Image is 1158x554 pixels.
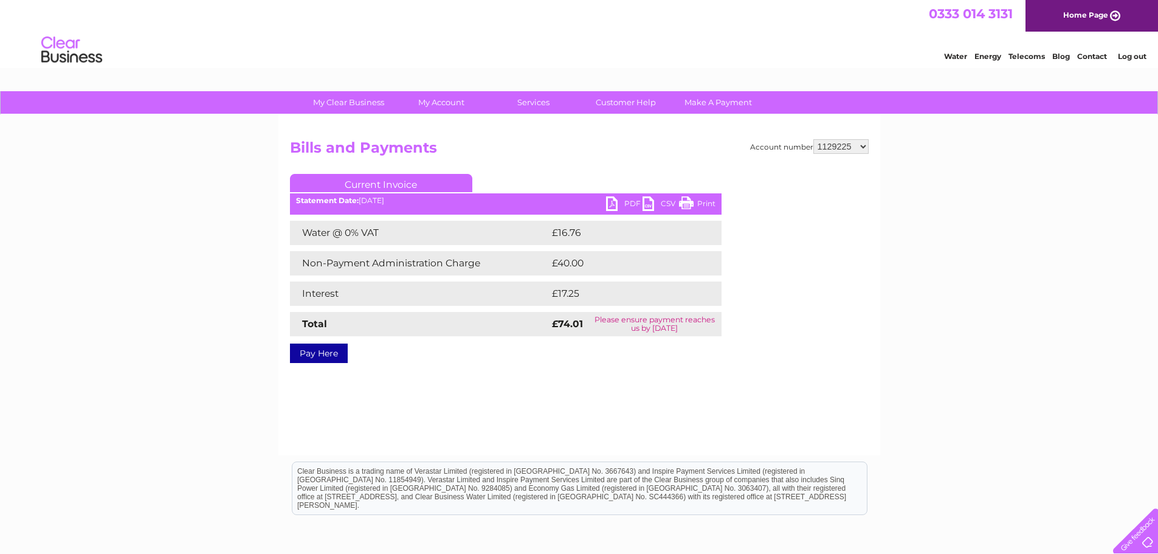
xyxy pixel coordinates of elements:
[296,196,359,205] b: Statement Date:
[974,52,1001,61] a: Energy
[929,6,1013,21] a: 0333 014 3131
[290,282,549,306] td: Interest
[1008,52,1045,61] a: Telecoms
[290,251,549,275] td: Non-Payment Administration Charge
[750,139,869,154] div: Account number
[549,282,695,306] td: £17.25
[41,32,103,69] img: logo.png
[290,196,722,205] div: [DATE]
[1052,52,1070,61] a: Blog
[549,251,698,275] td: £40.00
[391,91,491,114] a: My Account
[1077,52,1107,61] a: Contact
[290,139,869,162] h2: Bills and Payments
[290,344,348,363] a: Pay Here
[290,174,472,192] a: Current Invoice
[576,91,676,114] a: Customer Help
[302,318,327,330] strong: Total
[679,196,715,214] a: Print
[944,52,967,61] a: Water
[483,91,584,114] a: Services
[298,91,399,114] a: My Clear Business
[1118,52,1146,61] a: Log out
[552,318,583,330] strong: £74.01
[606,196,643,214] a: PDF
[290,221,549,245] td: Water @ 0% VAT
[643,196,679,214] a: CSV
[292,7,867,59] div: Clear Business is a trading name of Verastar Limited (registered in [GEOGRAPHIC_DATA] No. 3667643...
[588,312,722,336] td: Please ensure payment reaches us by [DATE]
[668,91,768,114] a: Make A Payment
[549,221,696,245] td: £16.76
